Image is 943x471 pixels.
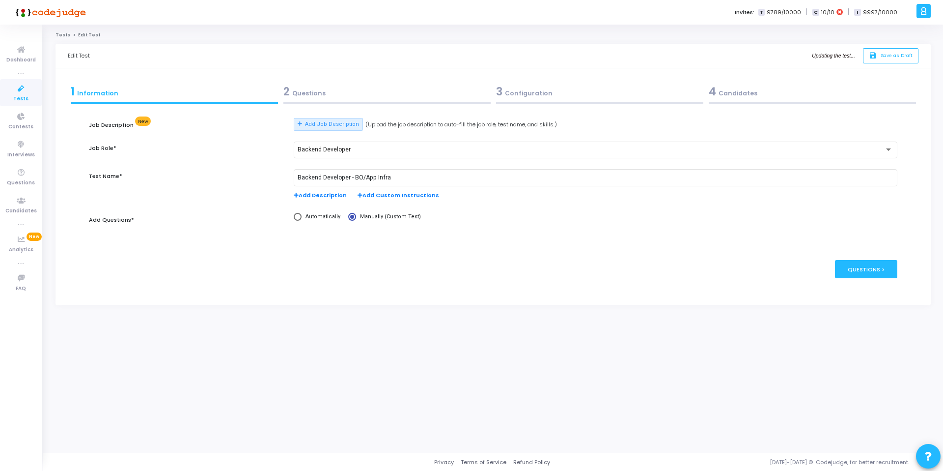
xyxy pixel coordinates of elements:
span: (Upload the job description to auto-fill the job role, test name, and skills.) [365,120,557,129]
span: Add Description [294,191,347,200]
span: Interviews [7,151,35,159]
label: Invites: [735,8,754,17]
span: 3 [496,84,502,99]
span: Save as Draft [881,52,913,59]
span: 1 [71,84,75,99]
span: 10/10 [821,8,834,17]
a: 1Information [68,81,280,107]
span: T [758,9,765,16]
label: Add Questions* [89,216,134,224]
span: Analytics [9,246,33,254]
div: Configuration [496,84,703,100]
a: Refund Policy [513,458,550,467]
span: Backend Developer [298,146,351,153]
span: Manually (Custom Test) [356,213,421,221]
span: Add Custom Instructions [358,191,439,200]
span: Add Job Description [305,120,359,129]
span: Candidates [5,207,37,215]
a: Tests [55,32,70,38]
nav: breadcrumb [55,32,931,38]
span: I [854,9,860,16]
a: 4Candidates [706,81,918,107]
span: Automatically [302,213,340,221]
div: [DATE]-[DATE] © Codejudge, for better recruitment. [550,458,931,467]
span: FAQ [16,285,26,293]
a: 2Questions [280,81,493,107]
div: Information [71,84,278,100]
a: Terms of Service [461,458,506,467]
a: 3Configuration [493,81,706,107]
img: logo [12,2,86,22]
span: 4 [709,84,716,99]
button: saveSave as Draft [863,48,918,63]
span: Edit Test [78,32,100,38]
span: | [848,7,849,17]
span: | [806,7,807,17]
span: C [812,9,819,16]
span: Dashboard [6,56,36,64]
a: Privacy [434,458,454,467]
span: Questions [7,179,35,187]
button: Add Job Description [294,118,363,131]
span: Contests [8,123,33,131]
div: Questions [283,84,491,100]
span: Tests [13,95,28,103]
i: save [869,52,879,60]
label: Test Name* [89,172,122,180]
span: 2 [283,84,290,99]
i: Updating the test... [812,53,855,59]
span: 9789/10000 [767,8,801,17]
div: Candidates [709,84,916,100]
label: Job Description [89,120,151,130]
span: New [27,233,42,241]
div: Questions > [835,260,897,278]
span: New [135,117,151,126]
div: Edit Test [68,44,90,68]
label: Job Role* [89,144,116,152]
span: 9997/10000 [863,8,897,17]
